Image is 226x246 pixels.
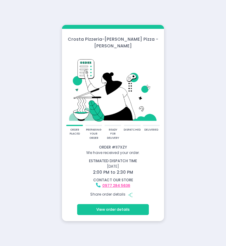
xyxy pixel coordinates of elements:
[93,169,133,175] span: 2:00 PM to 2:30 PM
[107,128,119,140] div: ready for delivery
[63,145,163,150] div: Order # 1I7XZY
[102,183,130,188] a: 0977 284 5636
[67,53,159,125] img: talkie
[62,36,164,49] div: Crosta Pizzeria - [PERSON_NAME] Pizza - [PERSON_NAME]
[63,177,163,183] div: contact our store
[63,189,163,200] div: Share order details
[77,204,149,215] button: View order details
[144,128,158,132] div: delivered
[63,150,163,155] div: We have received your order.
[86,128,101,140] div: preparing your order
[63,158,163,164] div: estimated dispatch time
[59,158,167,176] div: [DATE]
[70,128,80,136] div: order placed
[124,128,141,132] div: dispatched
